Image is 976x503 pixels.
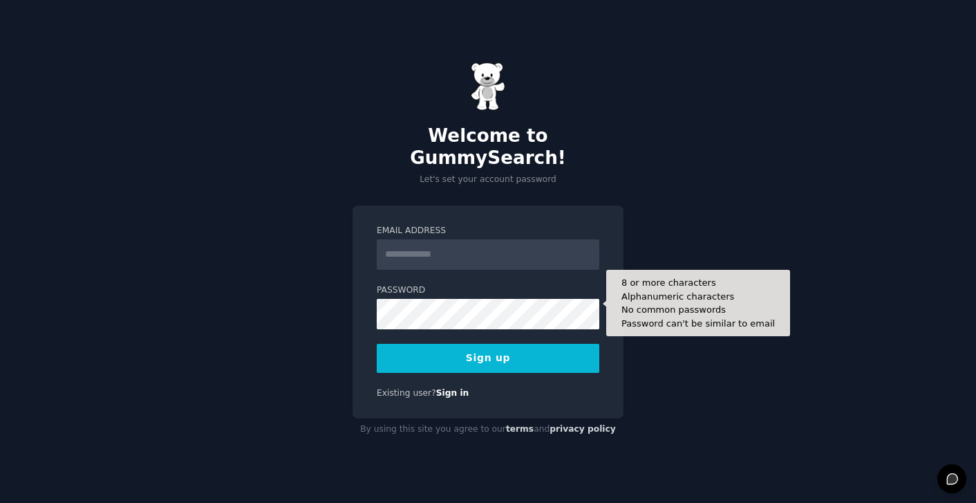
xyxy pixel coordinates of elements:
[550,424,616,434] a: privacy policy
[353,174,623,186] p: Let's set your account password
[353,125,623,169] h2: Welcome to GummySearch!
[506,424,534,434] a: terms
[377,225,599,237] label: Email Address
[377,388,436,398] span: Existing user?
[436,388,469,398] a: Sign in
[471,62,505,111] img: Gummy Bear
[377,284,599,297] label: Password
[377,344,599,373] button: Sign up
[353,419,623,441] div: By using this site you agree to our and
